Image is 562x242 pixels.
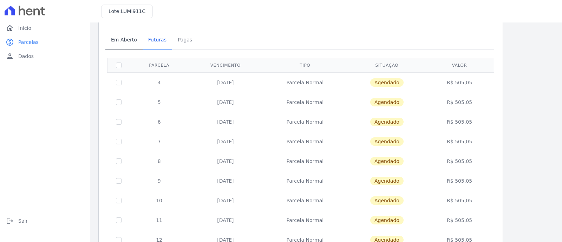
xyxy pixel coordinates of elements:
a: Pagas [172,31,198,50]
td: 7 [130,132,188,151]
td: [DATE] [188,210,262,230]
a: personDados [3,49,87,63]
td: R$ 505,05 [426,112,493,132]
td: R$ 505,05 [426,151,493,171]
td: Parcela Normal [262,171,347,191]
td: [DATE] [188,112,262,132]
span: Em Aberto [107,33,141,47]
span: Agendado [370,118,404,126]
td: R$ 505,05 [426,72,493,92]
i: logout [6,217,14,225]
th: Situação [347,58,426,72]
span: Futuras [144,33,171,47]
span: Parcelas [18,39,39,46]
span: LUMI911C [121,8,145,14]
i: paid [6,38,14,46]
span: Agendado [370,177,404,185]
span: Agendado [370,196,404,205]
span: Agendado [370,78,404,87]
a: Futuras [143,31,172,50]
td: R$ 505,05 [426,210,493,230]
span: Agendado [370,137,404,146]
td: 10 [130,191,188,210]
td: Parcela Normal [262,92,347,112]
td: 9 [130,171,188,191]
th: Parcela [130,58,188,72]
td: 8 [130,151,188,171]
a: homeInício [3,21,87,35]
td: 6 [130,112,188,132]
td: R$ 505,05 [426,92,493,112]
td: Parcela Normal [262,151,347,171]
a: logoutSair [3,214,87,228]
a: paidParcelas [3,35,87,49]
td: Parcela Normal [262,210,347,230]
td: [DATE] [188,72,262,92]
span: Início [18,25,31,32]
th: Valor [426,58,493,72]
span: Agendado [370,98,404,106]
td: Parcela Normal [262,191,347,210]
i: home [6,24,14,32]
td: Parcela Normal [262,132,347,151]
td: 5 [130,92,188,112]
span: Agendado [370,157,404,165]
td: R$ 505,05 [426,132,493,151]
span: Sair [18,217,28,224]
span: Dados [18,53,34,60]
a: Em Aberto [105,31,143,50]
th: Vencimento [188,58,262,72]
h3: Lote: [109,8,145,15]
th: Tipo [262,58,347,72]
td: R$ 505,05 [426,191,493,210]
td: [DATE] [188,132,262,151]
td: Parcela Normal [262,112,347,132]
td: Parcela Normal [262,72,347,92]
td: [DATE] [188,92,262,112]
td: 11 [130,210,188,230]
td: R$ 505,05 [426,171,493,191]
td: [DATE] [188,171,262,191]
i: person [6,52,14,60]
span: Pagas [174,33,196,47]
td: [DATE] [188,151,262,171]
td: 4 [130,72,188,92]
td: [DATE] [188,191,262,210]
span: Agendado [370,216,404,224]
